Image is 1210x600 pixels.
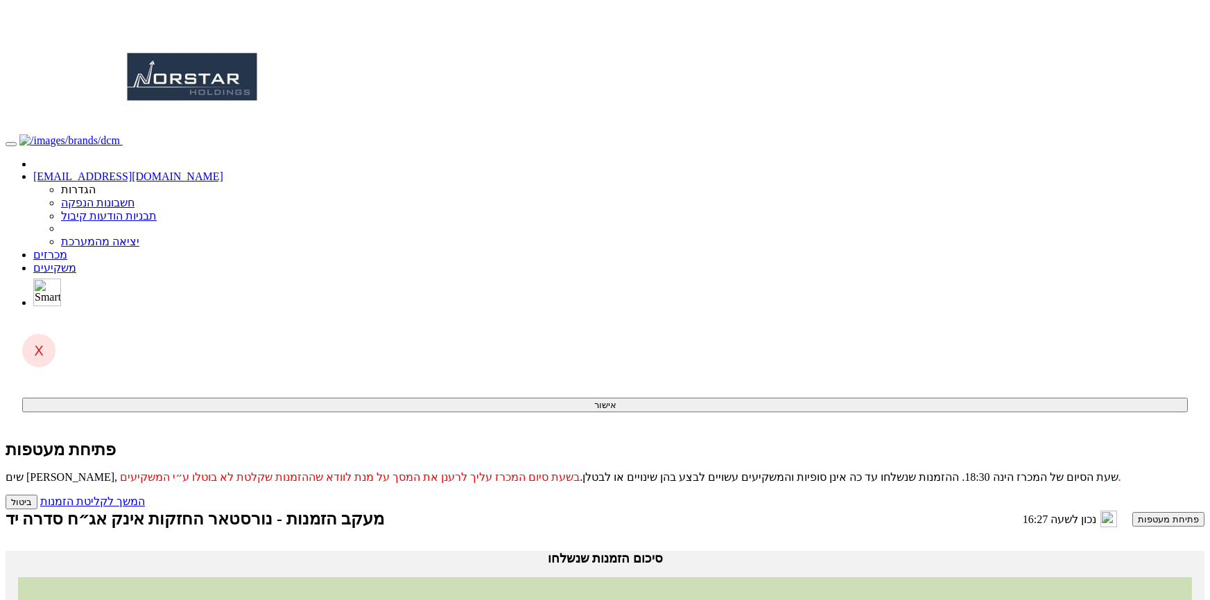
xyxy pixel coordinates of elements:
button: אישור [22,398,1188,412]
button: ביטול [6,495,37,509]
img: Auction Logo [123,6,261,144]
li: הגדרות [61,183,1204,196]
a: יציאה מהמערכת [61,236,139,247]
p: שים [PERSON_NAME], שעת הסיום של המכרז הינה 18:30. ההזמנות שנשלחו עד כה אינן סופיות והמשקיעים עשוי... [6,470,1204,484]
h1: מעקב הזמנות - נורסטאר החזקות אינק אג״ח סדרה יד [6,509,384,529]
img: SmartBull Logo [33,279,61,306]
span: סיכום הזמנות שנשלחו [548,552,663,565]
span: בשעת סיום המכרז עליך לרענן את המסך על מנת לוודא שההזמנות שקלטת לא בוטלו ע״י המשקיעים. [120,471,1121,483]
img: /images/brands/dcm [19,134,120,147]
a: [EMAIL_ADDRESS][DOMAIN_NAME] [33,170,223,182]
a: המשך לקליטת הזמנות [40,495,145,507]
h1: פתיחת מעטפות [6,440,1204,459]
button: פתיחת מעטפות [1132,512,1204,527]
a: משקיעים [33,262,76,274]
img: refresh-icon.png [1100,511,1117,527]
a: חשבונות הנפקה [61,197,135,209]
span: X [34,342,44,359]
a: מכרזים [33,249,67,261]
a: תבניות הודעות קיבול [61,210,157,222]
p: נכון לשעה 16:27 [1023,510,1096,528]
